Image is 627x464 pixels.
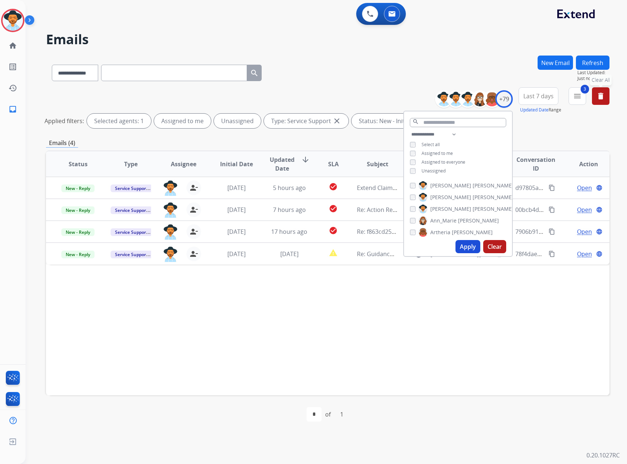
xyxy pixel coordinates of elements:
[301,155,310,164] mat-icon: arrow_downward
[592,87,609,105] button: Clear All
[351,114,428,128] div: Status: New - Initial
[329,204,338,213] mat-icon: check_circle
[473,205,513,213] span: [PERSON_NAME]
[8,84,17,92] mat-icon: history
[45,117,84,125] p: Applied filters:
[87,114,151,128] div: Selected agents: 1
[61,185,95,192] span: New - Reply
[111,206,152,214] span: Service Support
[163,202,178,218] img: agent-avatar
[273,184,306,192] span: 5 hours ago
[422,150,453,156] span: Assigned to me
[227,184,246,192] span: [DATE]
[422,168,446,174] span: Unassigned
[367,160,388,168] span: Subject
[163,180,178,196] img: agent-avatar
[586,451,620,460] p: 0.20.1027RC
[189,205,198,214] mat-icon: person_remove
[412,118,419,125] mat-icon: search
[430,194,471,201] span: [PERSON_NAME]
[557,151,609,177] th: Action
[515,155,556,173] span: Conversation ID
[577,205,592,214] span: Open
[473,194,513,201] span: [PERSON_NAME]
[596,251,603,257] mat-icon: language
[227,206,246,214] span: [DATE]
[8,62,17,71] mat-icon: list_alt
[46,32,609,47] h2: Emails
[430,205,471,213] span: [PERSON_NAME]
[163,247,178,262] img: agent-avatar
[227,228,246,236] span: [DATE]
[581,85,589,94] span: 3
[163,224,178,240] img: agent-avatar
[430,217,457,224] span: Ann_Marie
[523,95,554,98] span: Last 7 days
[430,229,450,236] span: Artheria
[269,155,295,173] span: Updated Date
[111,228,152,236] span: Service Support
[250,69,259,77] mat-icon: search
[329,182,338,191] mat-icon: check_circle
[549,228,555,235] mat-icon: content_copy
[573,92,582,100] mat-icon: menu
[271,228,307,236] span: 17 hours ago
[520,107,549,113] button: Updated Date
[549,206,555,213] mat-icon: content_copy
[325,410,331,419] div: of
[69,160,88,168] span: Status
[576,56,609,70] button: Refresh
[189,250,198,258] mat-icon: person_remove
[329,226,338,235] mat-icon: check_circle
[430,182,471,189] span: [PERSON_NAME]
[596,185,603,191] mat-icon: language
[549,251,555,257] mat-icon: content_copy
[422,159,465,165] span: Assigned to everyone
[455,240,480,253] button: Apply
[596,228,603,235] mat-icon: language
[592,76,610,84] span: Clear All
[46,138,78,148] p: Emails (4)
[452,229,493,236] span: [PERSON_NAME]
[577,227,592,236] span: Open
[495,90,513,108] div: +79
[473,182,513,189] span: [PERSON_NAME]
[124,160,138,168] span: Type
[519,87,558,105] button: Last 7 days
[483,240,506,253] button: Clear
[422,141,440,148] span: Select all
[214,114,261,128] div: Unassigned
[61,206,95,214] span: New - Reply
[520,107,561,113] span: Range
[538,56,573,70] button: New Email
[280,250,299,258] span: [DATE]
[3,10,23,31] img: avatar
[227,250,246,258] span: [DATE]
[154,114,211,128] div: Assigned to me
[596,206,603,213] mat-icon: language
[329,248,338,257] mat-icon: report_problem
[577,250,592,258] span: Open
[596,92,605,100] mat-icon: delete
[220,160,253,168] span: Initial Date
[328,160,339,168] span: SLA
[577,76,609,81] span: Just now
[61,228,95,236] span: New - Reply
[111,185,152,192] span: Service Support
[61,251,95,258] span: New - Reply
[549,185,555,191] mat-icon: content_copy
[332,117,341,125] mat-icon: close
[111,251,152,258] span: Service Support
[334,407,349,422] div: 1
[577,70,609,76] span: Last Updated:
[577,183,592,192] span: Open
[189,183,198,192] mat-icon: person_remove
[264,114,349,128] div: Type: Service Support
[496,251,502,257] mat-icon: content_copy
[515,250,623,258] span: 78f4dae0-8ffa-4da6-a9cd-5441e48fe906
[273,206,306,214] span: 7 hours ago
[458,217,499,224] span: [PERSON_NAME]
[357,184,585,192] span: Extend Claim - [PERSON_NAME] - Claim ID: 3853e876-2651-4e87-9ab7-087d1da1e62f
[8,41,17,50] mat-icon: home
[189,227,198,236] mat-icon: person_remove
